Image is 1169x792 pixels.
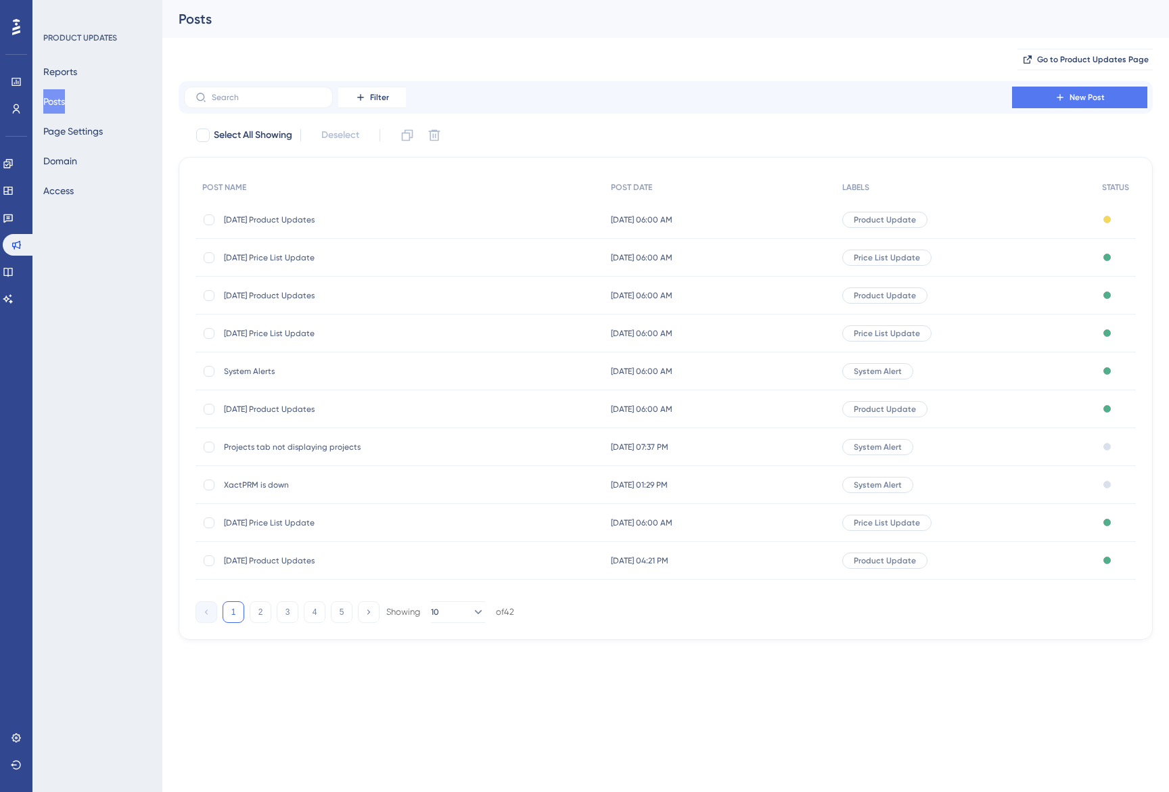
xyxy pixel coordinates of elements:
button: Reports [43,60,77,84]
span: [DATE] 06:00 AM [611,252,672,263]
span: [DATE] Product Updates [224,555,440,566]
button: Filter [338,87,406,108]
span: [DATE] 07:37 PM [611,442,668,452]
span: System Alert [854,442,902,452]
span: LABELS [842,182,869,193]
div: PRODUCT UPDATES [43,32,117,43]
span: Go to Product Updates Page [1037,54,1149,65]
span: [DATE] Price List Update [224,517,440,528]
span: New Post [1070,92,1105,103]
span: Deselect [321,127,359,143]
div: Posts [179,9,1119,28]
span: Select All Showing [214,127,292,143]
span: [DATE] 06:00 AM [611,290,672,301]
button: New Post [1012,87,1147,108]
span: POST DATE [611,182,652,193]
span: [DATE] Price List Update [224,252,440,263]
span: [DATE] 01:29 PM [611,480,668,490]
button: 4 [304,601,325,623]
span: [DATE] 06:00 AM [611,404,672,415]
button: Page Settings [43,119,103,143]
span: 10 [431,607,439,618]
span: [DATE] 06:00 AM [611,517,672,528]
button: 2 [250,601,271,623]
input: Search [212,93,321,102]
span: Product Update [854,555,916,566]
button: Go to Product Updates Page [1017,49,1153,70]
span: Filter [370,92,389,103]
span: [DATE] Product Updates [224,404,440,415]
button: 1 [223,601,244,623]
button: Access [43,179,74,203]
button: Deselect [309,123,371,147]
span: Price List Update [854,252,920,263]
span: [DATE] Product Updates [224,290,440,301]
button: 5 [331,601,352,623]
span: Projects tab not displaying projects [224,442,440,452]
button: 3 [277,601,298,623]
button: 10 [431,601,485,623]
span: XactPRM is down [224,480,440,490]
span: Product Update [854,404,916,415]
span: [DATE] 06:00 AM [611,214,672,225]
span: System Alert [854,480,902,490]
button: Posts [43,89,65,114]
span: [DATE] 04:21 PM [611,555,668,566]
span: System Alert [854,366,902,377]
span: Price List Update [854,328,920,339]
span: System Alerts [224,366,440,377]
span: [DATE] 06:00 AM [611,366,672,377]
div: of 42 [496,606,514,618]
span: Product Update [854,214,916,225]
span: Product Update [854,290,916,301]
span: Price List Update [854,517,920,528]
span: [DATE] 06:00 AM [611,328,672,339]
button: Domain [43,149,77,173]
span: POST NAME [202,182,246,193]
span: [DATE] Product Updates [224,214,440,225]
div: Showing [386,606,420,618]
span: STATUS [1102,182,1129,193]
span: [DATE] Price List Update [224,328,440,339]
